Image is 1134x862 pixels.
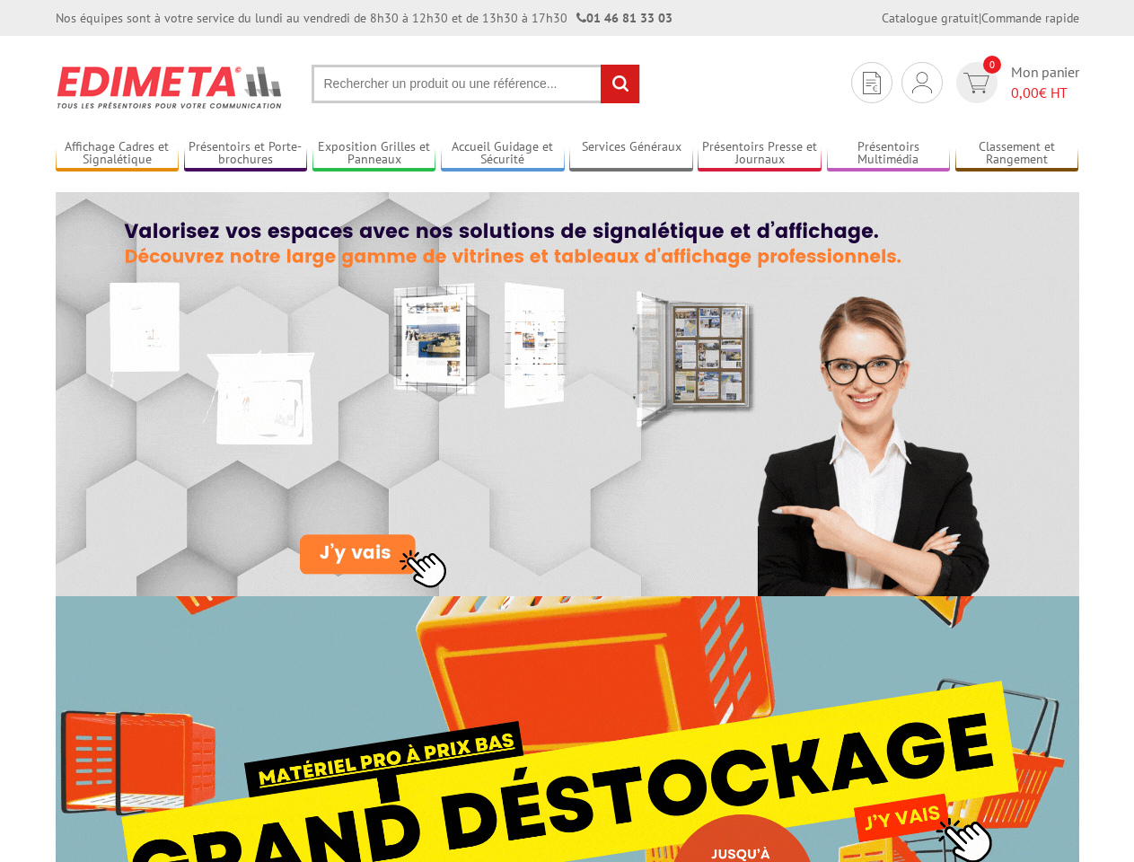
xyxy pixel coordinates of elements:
[312,139,436,169] a: Exposition Grilles et Panneaux
[827,139,951,169] a: Présentoirs Multimédia
[1011,83,1079,103] span: € HT
[56,139,180,169] a: Affichage Cadres et Signalétique
[981,10,1079,26] a: Commande rapide
[1011,84,1039,101] span: 0,00
[569,139,693,169] a: Services Généraux
[963,73,989,93] img: devis rapide
[863,72,881,94] img: devis rapide
[983,56,1001,74] span: 0
[601,65,639,103] input: rechercher
[1011,62,1079,103] span: Mon panier
[882,10,979,26] a: Catalogue gratuit
[912,72,932,93] img: devis rapide
[576,10,672,26] strong: 01 46 81 33 03
[441,139,565,169] a: Accueil Guidage et Sécurité
[312,65,640,103] input: Rechercher un produit ou une référence...
[955,139,1079,169] a: Classement et Rangement
[882,9,1079,27] div: |
[184,139,308,169] a: Présentoirs et Porte-brochures
[698,139,822,169] a: Présentoirs Presse et Journaux
[56,54,285,120] img: Présentoir, panneau, stand - Edimeta - PLV, affichage, mobilier bureau, entreprise
[56,9,672,27] div: Nos équipes sont à votre service du lundi au vendredi de 8h30 à 12h30 et de 13h30 à 17h30
[952,62,1079,103] a: devis rapide 0 Mon panier 0,00€ HT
